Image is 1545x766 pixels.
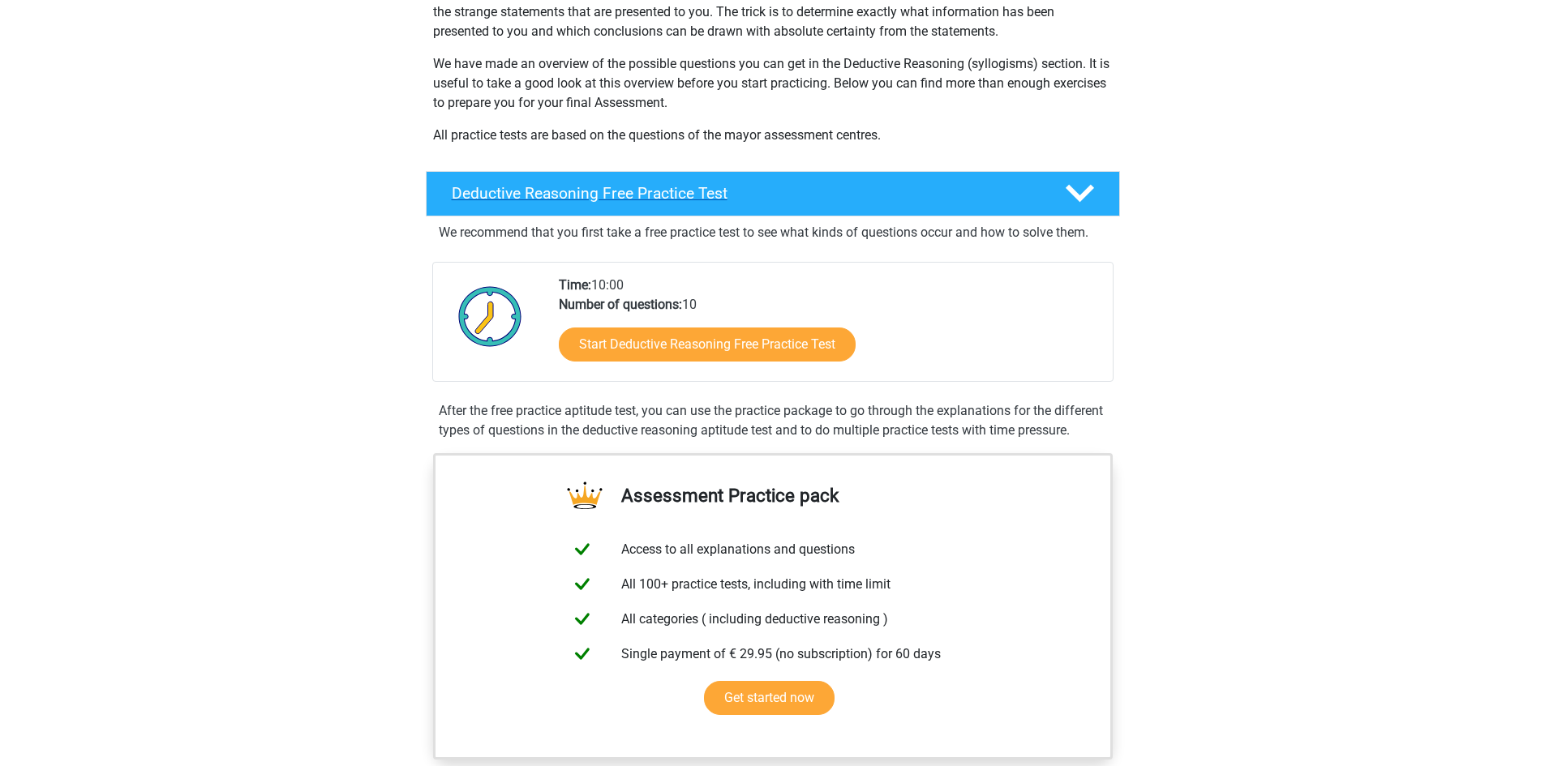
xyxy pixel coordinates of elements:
a: Deductive Reasoning Free Practice Test [419,171,1127,216]
b: Number of questions: [559,297,682,312]
img: Clock [449,276,531,357]
b: Time: [559,277,591,293]
a: Get started now [704,681,835,715]
p: We have made an overview of the possible questions you can get in the Deductive Reasoning (syllog... [433,54,1113,113]
p: All practice tests are based on the questions of the mayor assessment centres. [433,126,1113,145]
div: After the free practice aptitude test, you can use the practice package to go through the explana... [432,401,1114,440]
p: We recommend that you first take a free practice test to see what kinds of questions occur and ho... [439,223,1107,242]
a: Start Deductive Reasoning Free Practice Test [559,327,856,362]
div: 10:00 10 [547,276,1112,381]
h4: Deductive Reasoning Free Practice Test [452,184,1039,203]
